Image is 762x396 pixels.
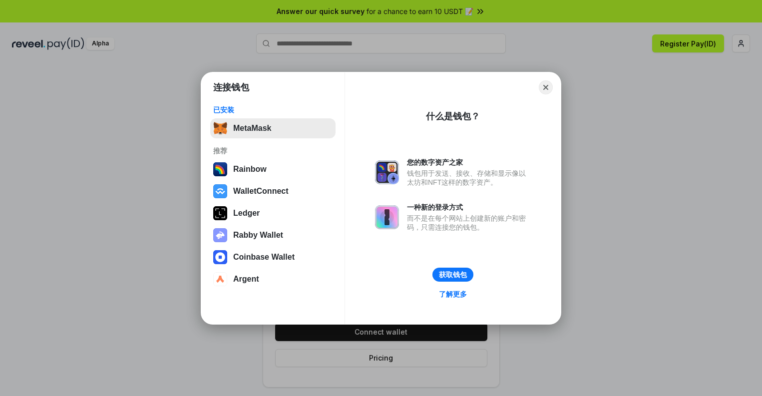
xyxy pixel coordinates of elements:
button: Ledger [210,203,336,223]
button: MetaMask [210,118,336,138]
div: Rabby Wallet [233,231,283,240]
div: 钱包用于发送、接收、存储和显示像以太坊和NFT这样的数字资产。 [407,169,531,187]
div: 您的数字资产之家 [407,158,531,167]
h1: 连接钱包 [213,81,249,93]
div: 推荐 [213,146,333,155]
img: svg+xml,%3Csvg%20fill%3D%22none%22%20height%3D%2233%22%20viewBox%3D%220%200%2035%2033%22%20width%... [213,121,227,135]
div: 一种新的登录方式 [407,203,531,212]
button: Rainbow [210,159,336,179]
div: Coinbase Wallet [233,253,295,262]
button: WalletConnect [210,181,336,201]
div: 了解更多 [439,290,467,299]
button: 获取钱包 [432,268,473,282]
button: Argent [210,269,336,289]
img: svg+xml,%3Csvg%20xmlns%3D%22http%3A%2F%2Fwww.w3.org%2F2000%2Fsvg%22%20width%3D%2228%22%20height%3... [213,206,227,220]
div: 已安装 [213,105,333,114]
div: WalletConnect [233,187,289,196]
div: 什么是钱包？ [426,110,480,122]
button: Coinbase Wallet [210,247,336,267]
div: 而不是在每个网站上创建新的账户和密码，只需连接您的钱包。 [407,214,531,232]
img: svg+xml,%3Csvg%20xmlns%3D%22http%3A%2F%2Fwww.w3.org%2F2000%2Fsvg%22%20fill%3D%22none%22%20viewBox... [375,160,399,184]
button: Rabby Wallet [210,225,336,245]
img: svg+xml,%3Csvg%20width%3D%2228%22%20height%3D%2228%22%20viewBox%3D%220%200%2028%2028%22%20fill%3D... [213,184,227,198]
img: svg+xml,%3Csvg%20width%3D%22120%22%20height%3D%22120%22%20viewBox%3D%220%200%20120%20120%22%20fil... [213,162,227,176]
div: Ledger [233,209,260,218]
div: Argent [233,275,259,284]
img: svg+xml,%3Csvg%20width%3D%2228%22%20height%3D%2228%22%20viewBox%3D%220%200%2028%2028%22%20fill%3D... [213,272,227,286]
button: Close [539,80,553,94]
img: svg+xml,%3Csvg%20xmlns%3D%22http%3A%2F%2Fwww.w3.org%2F2000%2Fsvg%22%20fill%3D%22none%22%20viewBox... [375,205,399,229]
img: svg+xml,%3Csvg%20xmlns%3D%22http%3A%2F%2Fwww.w3.org%2F2000%2Fsvg%22%20fill%3D%22none%22%20viewBox... [213,228,227,242]
div: Rainbow [233,165,267,174]
img: svg+xml,%3Csvg%20width%3D%2228%22%20height%3D%2228%22%20viewBox%3D%220%200%2028%2028%22%20fill%3D... [213,250,227,264]
div: 获取钱包 [439,270,467,279]
div: MetaMask [233,124,271,133]
a: 了解更多 [433,288,473,301]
